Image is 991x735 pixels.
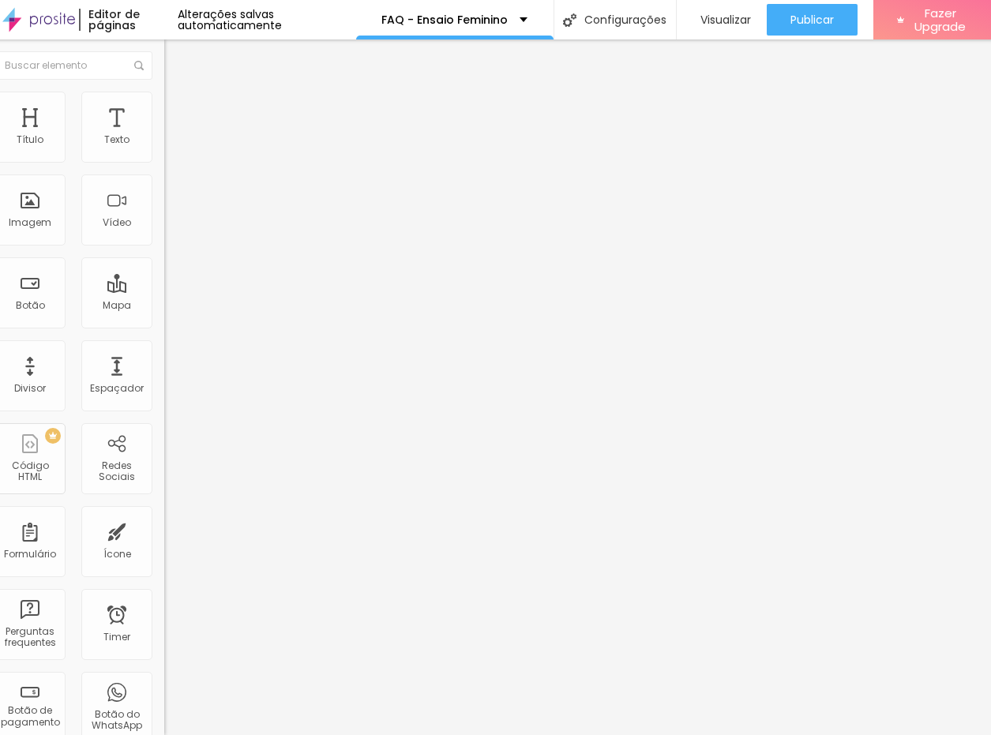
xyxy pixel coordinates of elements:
[104,134,130,145] div: Texto
[17,134,43,145] div: Título
[790,13,834,26] span: Publicar
[16,300,45,311] div: Botão
[103,549,131,560] div: Ícone
[90,383,144,394] div: Espaçador
[79,9,178,31] div: Editor de páginas
[85,460,148,483] div: Redes Sociais
[103,632,130,643] div: Timer
[178,9,356,31] div: Alterações salvas automaticamente
[700,13,751,26] span: Visualizar
[134,61,144,70] img: Icone
[85,709,148,732] div: Botão do WhatsApp
[9,217,51,228] div: Imagem
[767,4,858,36] button: Publicar
[14,383,46,394] div: Divisor
[563,13,576,27] img: Icone
[103,217,131,228] div: Vídeo
[103,300,131,311] div: Mapa
[677,4,767,36] button: Visualizar
[381,14,508,25] p: FAQ - Ensaio Feminino
[910,6,970,34] span: Fazer Upgrade
[4,549,56,560] div: Formulário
